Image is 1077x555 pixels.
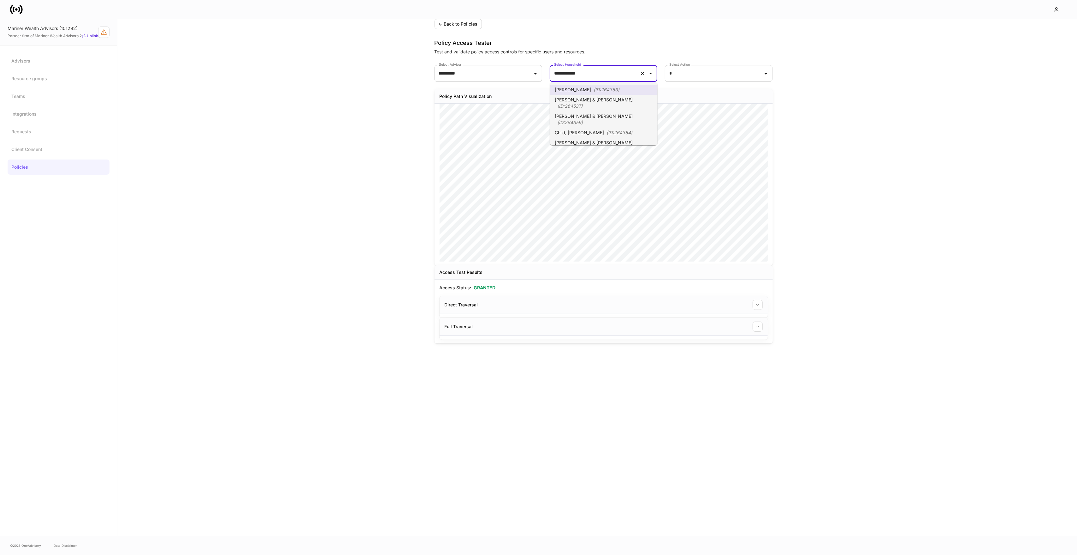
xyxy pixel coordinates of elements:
[8,53,109,69] a: Advisors
[554,62,581,67] label: Select Household
[10,543,41,548] span: © 2025 OneAdvisory
[638,69,647,78] button: Clear
[555,87,620,93] div: [PERSON_NAME]
[531,69,540,78] button: Open
[646,69,655,78] button: Close
[761,69,770,78] button: Open
[555,130,633,136] div: Child, [PERSON_NAME]
[8,106,109,122] a: Integrations
[8,33,82,39] span: Partner firm of
[82,33,98,39] button: Unlink
[558,103,583,109] span: (ID: 264537 )
[8,142,109,157] a: Client Consent
[594,87,620,92] span: (ID: 264363 )
[558,120,583,125] span: (ID: 264359 )
[607,130,633,135] span: (ID: 264364 )
[440,285,471,291] p: Access Status:
[440,269,483,275] div: Access Test Results
[8,71,109,86] a: Resource groups
[555,113,653,126] div: [PERSON_NAME] & [PERSON_NAME]
[8,160,109,175] a: Policies
[435,19,482,29] button: ← Back to Policies
[555,140,653,152] div: [PERSON_NAME] & [PERSON_NAME]
[435,49,773,55] p: Test and validate policy access controls for specific users and resources.
[669,62,690,67] label: Select Action
[439,21,478,27] div: ← Back to Policies
[8,25,98,32] div: Mariner Wealth Advisors (101292)
[98,27,109,38] button: Firm configuration warnings
[35,33,82,38] a: Mariner Wealth Advisors 2
[440,93,492,100] div: Policy Path Visualization
[435,39,773,47] h1: Policy Access Tester
[54,543,77,548] a: Data Disclaimer
[8,124,109,139] a: Requests
[445,323,473,330] div: Full Traversal
[439,62,461,67] label: Select Advisor
[474,285,496,291] p: GRANTED
[8,89,109,104] a: Teams
[555,97,653,109] div: [PERSON_NAME] & [PERSON_NAME]
[445,302,478,308] div: Direct Traversal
